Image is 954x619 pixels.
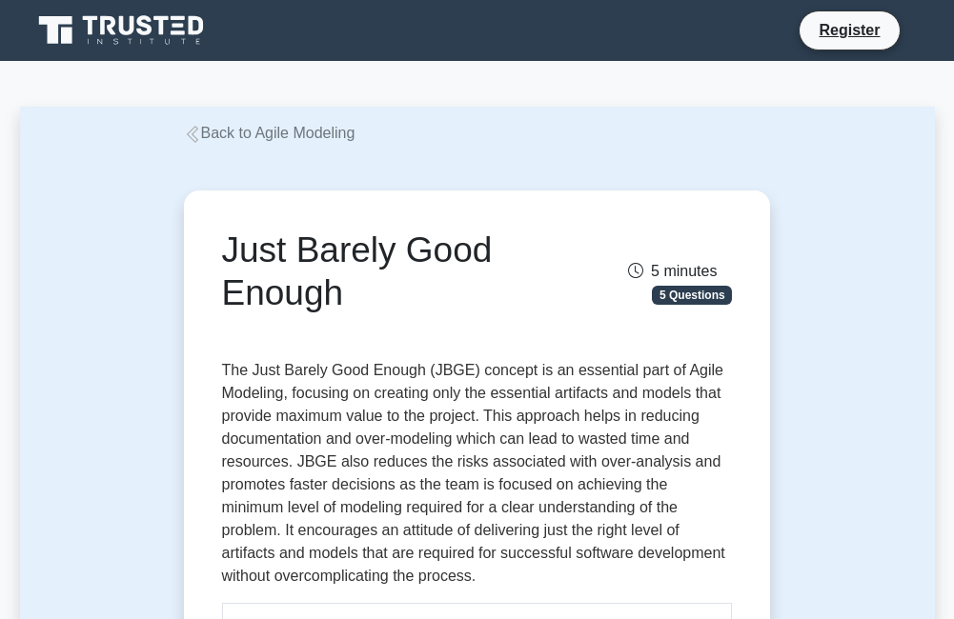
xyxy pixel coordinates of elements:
span: 5 Questions [652,286,732,305]
span: 5 minutes [628,263,717,279]
h1: Just Barely Good Enough [222,229,555,313]
a: Back to Agile Modeling [184,125,355,141]
p: The Just Barely Good Enough (JBGE) concept is an essential part of Agile Modeling, focusing on cr... [222,359,733,588]
a: Register [807,18,891,42]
